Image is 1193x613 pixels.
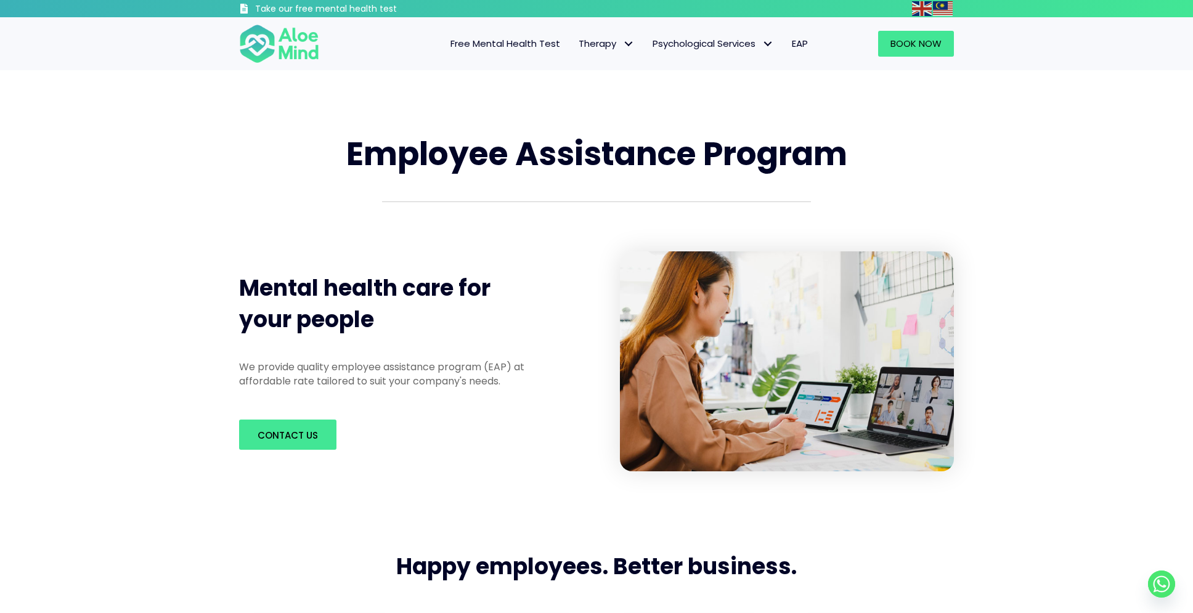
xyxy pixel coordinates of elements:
[620,251,954,472] img: asian-laptop-talk-colleague
[396,551,797,582] span: Happy employees. Better business.
[912,1,932,16] img: en
[579,37,634,50] span: Therapy
[878,31,954,57] a: Book Now
[239,420,336,450] a: Contact us
[933,1,954,15] a: Malay
[759,35,776,53] span: Psychological Services: submenu
[933,1,953,16] img: ms
[239,3,463,17] a: Take our free mental health test
[783,31,817,57] a: EAP
[255,3,463,15] h3: Take our free mental health test
[335,31,817,57] nav: Menu
[653,37,773,50] span: Psychological Services
[912,1,933,15] a: English
[239,23,319,64] img: Aloe mind Logo
[239,360,546,388] p: We provide quality employee assistance program (EAP) at affordable rate tailored to suit your com...
[258,429,318,442] span: Contact us
[890,37,942,50] span: Book Now
[239,272,491,335] span: Mental health care for your people
[792,37,808,50] span: EAP
[441,31,569,57] a: Free Mental Health Test
[569,31,643,57] a: TherapyTherapy: submenu
[450,37,560,50] span: Free Mental Health Test
[643,31,783,57] a: Psychological ServicesPsychological Services: submenu
[619,35,637,53] span: Therapy: submenu
[346,131,847,176] span: Employee Assistance Program
[1148,570,1175,598] a: Whatsapp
